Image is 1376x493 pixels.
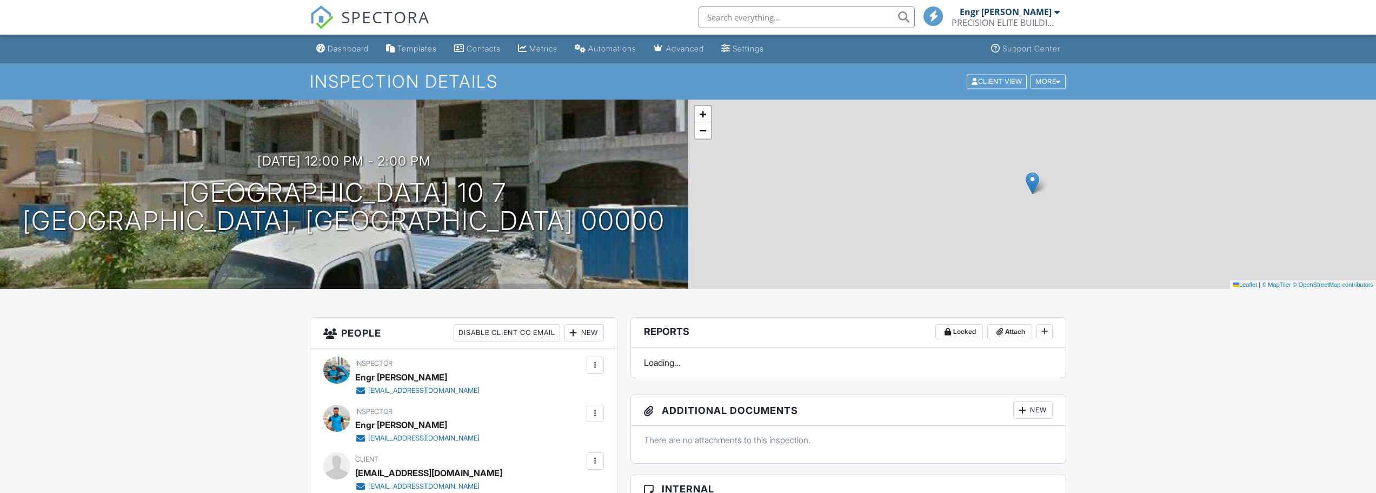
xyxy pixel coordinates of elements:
h1: Inspection Details [310,72,1067,91]
a: Advanced [649,39,708,59]
h3: [DATE] 12:00 pm - 2:00 pm [257,154,431,168]
div: Contacts [467,44,501,53]
div: [EMAIL_ADDRESS][DOMAIN_NAME] [355,465,502,481]
input: Search everything... [699,6,915,28]
a: Zoom out [695,122,711,139]
span: Inspector [355,407,393,416]
div: Automations [588,44,636,53]
a: Contacts [450,39,505,59]
a: Leaflet [1233,281,1257,288]
a: Support Center [987,39,1065,59]
a: [EMAIL_ADDRESS][DOMAIN_NAME] [355,385,480,396]
div: Dashboard [328,44,369,53]
div: Advanced [666,44,704,53]
a: Metrics [514,39,562,59]
div: Engr [PERSON_NAME] [960,6,1052,17]
a: Dashboard [312,39,373,59]
a: Settings [717,39,768,59]
span: + [699,107,706,121]
a: Automations (Basic) [570,39,641,59]
span: Client [355,455,378,463]
div: Templates [397,44,437,53]
div: Engr [PERSON_NAME] [355,417,447,433]
div: Support Center [1002,44,1060,53]
div: Engr [PERSON_NAME] [355,369,447,385]
a: Zoom in [695,106,711,122]
a: [EMAIL_ADDRESS][DOMAIN_NAME] [355,433,480,444]
span: | [1259,281,1260,288]
div: Disable Client CC Email [454,324,560,341]
p: There are no attachments to this inspection. [644,434,1053,446]
a: Client View [966,77,1029,85]
div: [EMAIL_ADDRESS][DOMAIN_NAME] [368,482,480,491]
span: Inspector [355,359,393,367]
div: Client View [967,74,1027,89]
div: New [564,324,604,341]
div: Settings [733,44,764,53]
span: − [699,123,706,137]
a: SPECTORA [310,15,430,37]
div: New [1013,402,1053,419]
h1: [GEOGRAPHIC_DATA] 10 7 [GEOGRAPHIC_DATA], [GEOGRAPHIC_DATA] 00000 [23,179,665,236]
h3: Additional Documents [631,395,1066,426]
img: The Best Home Inspection Software - Spectora [310,5,334,29]
div: PRECISION ELITE BUILDING INSPECTION SERVICES L.L.C [952,17,1060,28]
div: [EMAIL_ADDRESS][DOMAIN_NAME] [368,386,480,395]
div: Metrics [529,44,557,53]
div: [EMAIL_ADDRESS][DOMAIN_NAME] [368,434,480,443]
img: Marker [1026,172,1039,194]
div: More [1031,74,1066,89]
a: [EMAIL_ADDRESS][DOMAIN_NAME] [355,481,494,492]
a: © MapTiler [1262,281,1291,288]
a: © OpenStreetMap contributors [1293,281,1373,288]
span: SPECTORA [341,5,430,28]
h3: People [310,318,617,349]
a: Templates [382,39,441,59]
